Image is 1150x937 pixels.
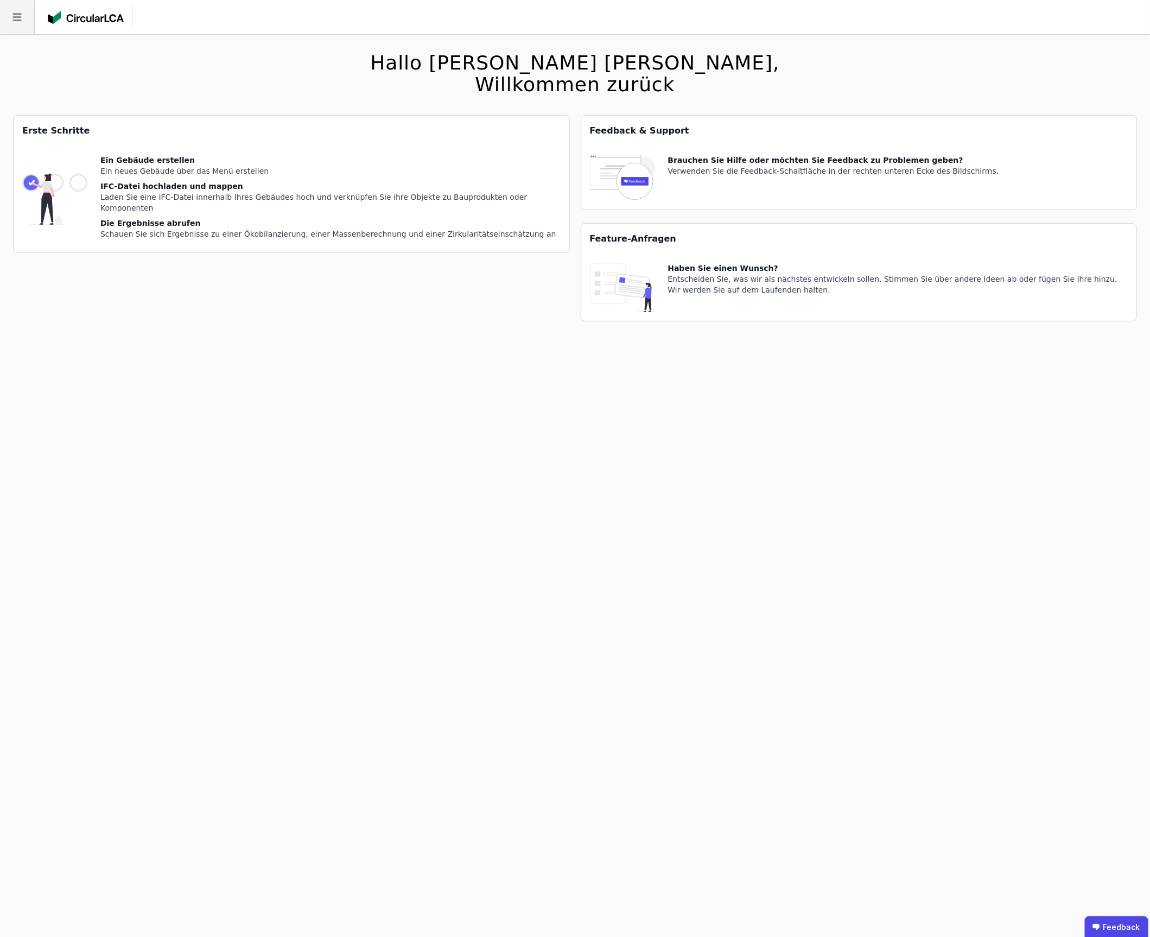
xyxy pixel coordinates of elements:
div: Willkommen zurück [370,74,779,96]
div: Schauen Sie sich Ergebnisse zu einer Ökobilanzierung, einer Massenberechnung und einer Zirkularit... [100,229,561,239]
div: Erste Schritte [14,116,569,146]
div: Ein Gebäude erstellen [100,155,561,166]
div: IFC-Datei hochladen und mappen [100,181,561,192]
img: feedback-icon-HCTs5lye.svg [590,155,655,201]
div: Brauchen Sie Hilfe oder möchten Sie Feedback zu Problemen geben? [668,155,999,166]
div: Verwenden Sie die Feedback-Schaltfläche in der rechten unteren Ecke des Bildschirms. [668,166,999,176]
div: Entscheiden Sie, was wir als nächstes entwickeln sollen. Stimmen Sie über andere Ideen ab oder fü... [668,274,1128,295]
div: Laden Sie eine IFC-Datei innerhalb Ihres Gebäudes hoch und verknüpfen Sie ihre Objekte zu Bauprod... [100,192,561,213]
div: Feature-Anfragen [581,224,1137,254]
div: Haben Sie einen Wunsch? [668,263,1128,274]
img: feature_request_tile-UiXE1qGU.svg [590,263,655,312]
img: Concular [48,11,124,24]
div: Feedback & Support [581,116,1137,146]
div: Ein neues Gebäude über das Menü erstellen [100,166,561,176]
div: Die Ergebnisse abrufen [100,218,561,229]
img: getting_started_tile-DrF_GRSv.svg [22,155,87,244]
div: Hallo [PERSON_NAME] [PERSON_NAME], [370,52,779,74]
